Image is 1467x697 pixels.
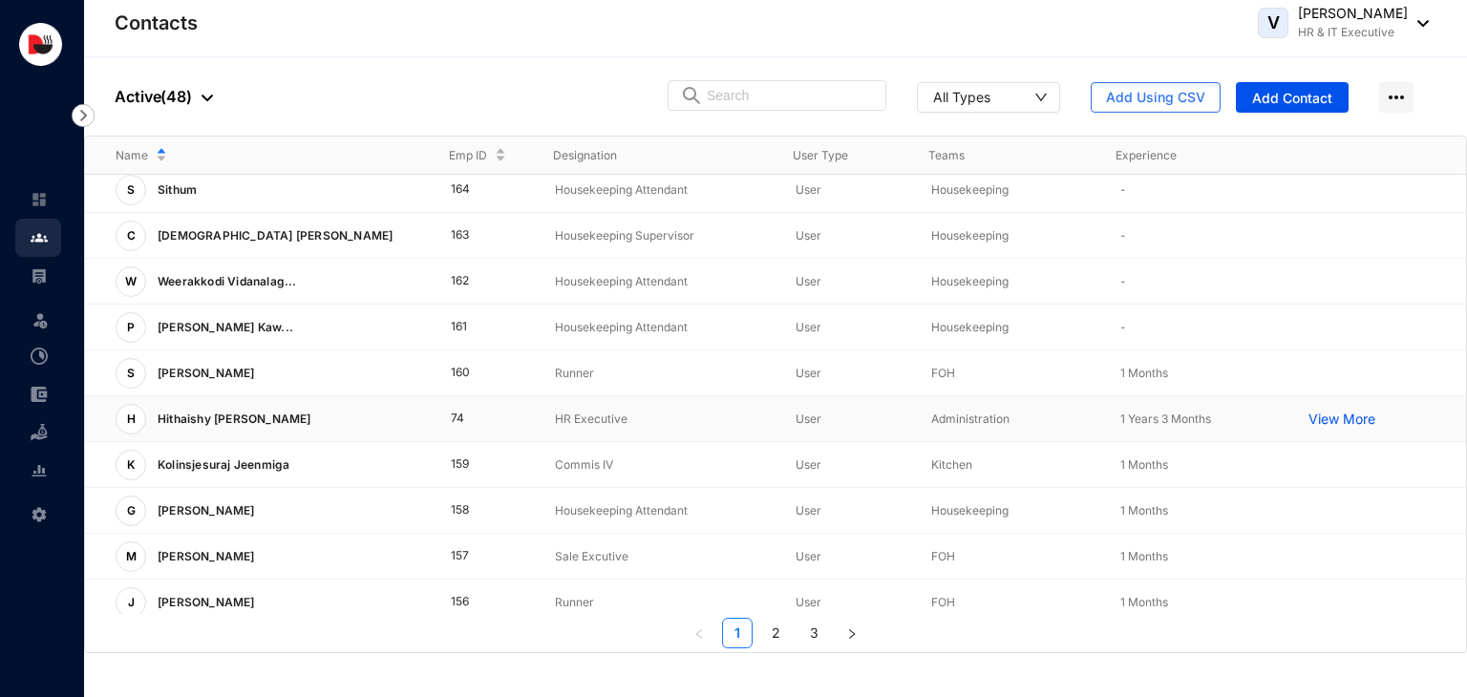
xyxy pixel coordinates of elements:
[796,228,821,243] span: User
[127,368,135,379] span: S
[693,628,705,640] span: left
[420,259,525,305] td: 162
[796,182,821,197] span: User
[1091,82,1221,113] button: Add Using CSV
[931,501,1089,520] p: Housekeeping
[917,82,1060,113] button: All Types
[680,86,703,105] img: search.8ce656024d3affaeffe32e5b30621cb7.svg
[555,547,765,566] p: Sale Excutive
[555,501,765,520] p: Housekeeping Attendant
[707,81,874,110] input: Search
[127,505,136,517] span: G
[31,267,48,285] img: payroll-unselected.b590312f920e76f0c668.svg
[1120,412,1211,426] span: 1 Years 3 Months
[1379,82,1414,113] img: more-horizontal.eedb2faff8778e1aceccc67cc90ae3cb.svg
[555,455,765,475] p: Commis IV
[116,146,148,165] span: Name
[1298,23,1408,42] p: HR & IT Executive
[555,318,765,337] p: Housekeeping Attendant
[796,595,821,609] span: User
[15,219,61,257] li: Contacts
[555,180,765,200] p: Housekeeping Attendant
[761,619,790,647] a: 2
[146,358,263,389] p: [PERSON_NAME]
[762,137,898,175] th: User Type
[796,320,821,334] span: User
[146,496,263,526] p: [PERSON_NAME]
[846,628,858,640] span: right
[684,618,714,648] li: Previous Page
[796,457,821,472] span: User
[420,580,525,625] td: 156
[1085,137,1272,175] th: Experience
[31,386,48,403] img: expense-unselected.2edcf0507c847f3e9e96.svg
[522,137,762,175] th: Designation
[684,618,714,648] button: left
[931,180,1089,200] p: Housekeeping
[1120,182,1126,197] span: -
[15,375,61,413] li: Expenses
[555,593,765,612] p: Runner
[146,221,400,251] p: [DEMOGRAPHIC_DATA] [PERSON_NAME]
[722,618,753,648] li: 1
[146,175,204,205] p: Sithum
[760,618,791,648] li: 2
[127,322,135,333] span: P
[146,450,297,480] p: Kolinsjesuraj Jeenmiga
[1298,4,1408,23] p: [PERSON_NAME]
[933,87,990,106] div: All Types
[555,410,765,429] p: HR Executive
[128,597,135,608] span: J
[1120,366,1168,380] span: 1 Months
[127,459,135,471] span: K
[158,274,297,288] span: Weerakkodi Vidanalag...
[1120,320,1126,334] span: -
[898,137,1085,175] th: Teams
[796,503,821,517] span: User
[555,364,765,383] p: Runner
[15,413,61,452] li: Loan
[146,587,263,618] p: [PERSON_NAME]
[1236,82,1349,113] button: Add Contact
[127,413,136,425] span: H
[1308,410,1385,429] p: View More
[931,547,1089,566] p: FOH
[1120,595,1168,609] span: 1 Months
[31,348,48,365] img: time-attendance-unselected.8aad090b53826881fffb.svg
[31,191,48,208] img: home-unselected.a29eae3204392db15eaf.svg
[796,366,821,380] span: User
[449,146,487,165] span: Emp ID
[31,424,48,441] img: loan-unselected.d74d20a04637f2d15ab5.svg
[931,455,1089,475] p: Kitchen
[799,619,828,647] a: 3
[420,442,525,488] td: 159
[931,318,1089,337] p: Housekeeping
[31,229,48,246] img: people.b0bd17028ad2877b116a.svg
[15,452,61,490] li: Reports
[146,541,263,572] p: [PERSON_NAME]
[931,364,1089,383] p: FOH
[1034,91,1048,104] span: down
[1120,228,1126,243] span: -
[931,272,1089,291] p: Housekeeping
[1120,457,1168,472] span: 1 Months
[420,488,525,534] td: 158
[15,337,61,375] li: Time Attendance
[115,85,213,108] p: Active ( 48 )
[115,10,198,36] p: Contacts
[555,272,765,291] p: Housekeeping Attendant
[127,184,135,196] span: S
[19,23,62,66] img: logo
[1267,14,1280,32] span: V
[837,618,867,648] li: Next Page
[837,618,867,648] button: right
[31,462,48,479] img: report-unselected.e6a6b4230fc7da01f883.svg
[420,213,525,259] td: 163
[420,350,525,396] td: 160
[126,551,137,562] span: M
[420,534,525,580] td: 157
[1106,88,1205,107] span: Add Using CSV
[1120,549,1168,563] span: 1 Months
[931,593,1089,612] p: FOH
[798,618,829,648] li: 3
